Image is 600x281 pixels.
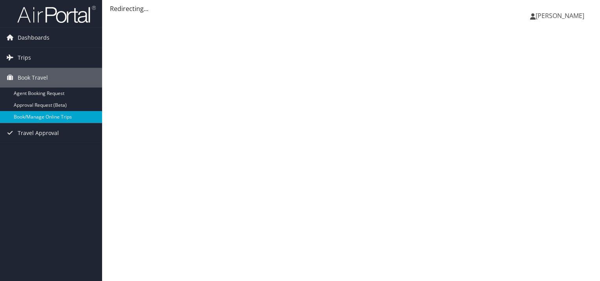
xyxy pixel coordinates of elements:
[536,11,584,20] span: [PERSON_NAME]
[18,68,48,88] span: Book Travel
[110,4,592,13] div: Redirecting...
[530,4,592,27] a: [PERSON_NAME]
[18,28,49,47] span: Dashboards
[18,48,31,68] span: Trips
[18,123,59,143] span: Travel Approval
[17,5,96,24] img: airportal-logo.png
